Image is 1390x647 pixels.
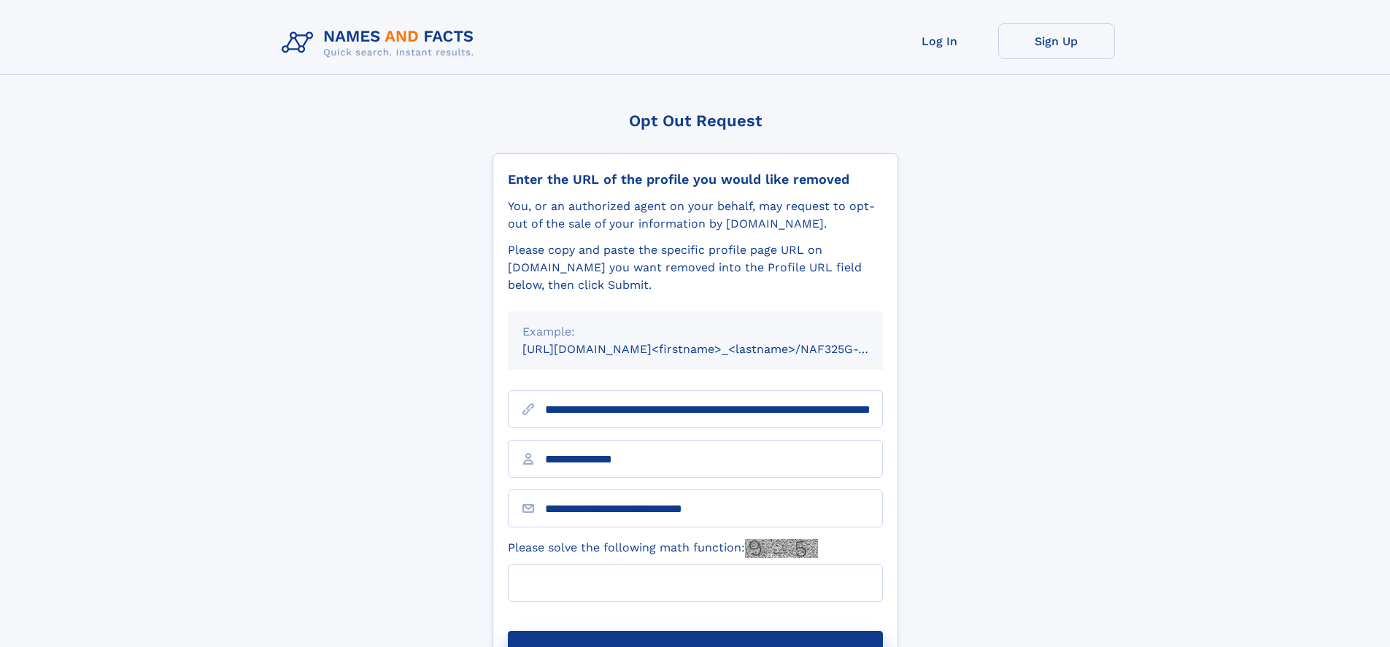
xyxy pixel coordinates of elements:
div: You, or an authorized agent on your behalf, may request to opt-out of the sale of your informatio... [508,198,883,233]
div: Please copy and paste the specific profile page URL on [DOMAIN_NAME] you want removed into the Pr... [508,241,883,294]
div: Example: [522,323,868,341]
small: [URL][DOMAIN_NAME]<firstname>_<lastname>/NAF325G-xxxxxxxx [522,342,911,356]
a: Log In [881,23,998,59]
a: Sign Up [998,23,1115,59]
div: Enter the URL of the profile you would like removed [508,171,883,187]
label: Please solve the following math function: [508,539,818,558]
img: Logo Names and Facts [276,23,486,63]
div: Opt Out Request [493,112,898,130]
